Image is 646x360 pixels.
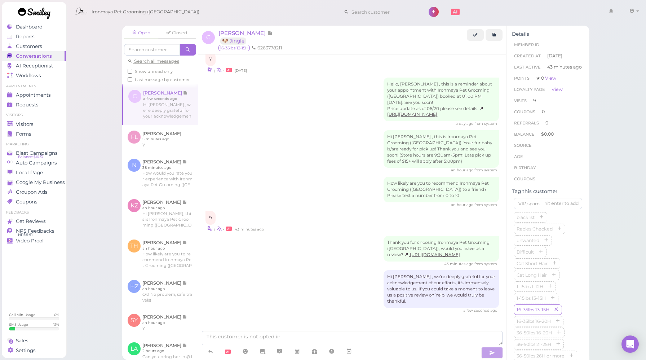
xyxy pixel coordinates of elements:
li: Appointments [2,84,66,89]
span: age [514,154,523,159]
span: Ironmaya Pet Grooming ([GEOGRAPHIC_DATA]) [92,2,199,22]
div: 0 % [54,312,59,317]
input: VIP,spam [514,198,582,209]
span: Appointments [16,92,51,98]
span: 09/04/2025 04:05pm [451,202,474,207]
span: 1-15lbs 1-12H [515,284,545,289]
input: Show unread only [128,69,132,74]
span: 09/02/2025 10:15am [235,68,247,73]
span: AI Receptionist [16,63,53,69]
li: 0 [512,106,584,118]
div: Tag this customer [512,188,584,194]
span: NPS® 91 [18,232,32,238]
a: Conversations [2,51,66,61]
span: Cat Short Hair [515,261,549,266]
a: View [545,75,556,81]
input: Search customer [349,6,419,18]
a: Get Reviews [2,216,66,226]
span: Member ID [514,42,539,47]
a: Forms [2,129,66,139]
i: | [214,227,215,232]
a: Reports [2,32,66,41]
span: Coupons [16,199,37,205]
span: 36-50lbs 21-25H [515,342,553,347]
span: Coupons [514,109,535,114]
span: [PERSON_NAME] [218,30,267,36]
div: • [205,225,499,232]
a: Appointments [2,90,66,100]
a: Coupons [2,197,66,207]
a: Requests [2,100,66,110]
span: Google My Business [16,179,65,185]
span: 09/04/2025 04:58pm [463,308,497,313]
a: Open [124,27,159,39]
span: 16-35lbs 16-20H [515,319,552,324]
i: | [214,68,215,73]
div: Hi [PERSON_NAME] , this is Ironmaya Pet Grooming ([GEOGRAPHIC_DATA]). Your fur baby is/are ready ... [384,130,499,168]
div: 12 % [53,322,59,327]
span: Auto Campaigns [16,160,57,166]
span: Balance: $16.37 [18,154,44,160]
a: [URL][DOMAIN_NAME] [404,252,460,257]
span: Cat Long Hair [515,272,548,278]
span: Visits [514,98,527,103]
span: Requests [16,102,39,108]
span: NPS Feedbacks [16,228,54,234]
span: 1-15lbs 13-15H [515,295,547,301]
span: C [202,31,215,44]
span: [DATE] [547,53,562,59]
a: Workflows [2,71,66,80]
a: Video Proof [2,236,66,246]
div: Hello, [PERSON_NAME] , this is a reminder about your appointment with Ironmaya Pet Grooming ([GEO... [384,78,499,122]
div: Hi [PERSON_NAME] , we're deeply grateful for your acknowledgement of our efforts, it's immensely ... [384,270,499,308]
div: SMS Usage [9,322,28,327]
span: Groupon Ads [16,189,48,195]
span: 43 minutes ago [547,64,582,70]
a: NPS Feedbacks NPS® 91 [2,226,66,236]
span: Loyalty page [514,87,545,92]
span: Settings [16,347,36,354]
div: • [205,66,499,74]
span: Reports [16,34,35,40]
span: Source [514,143,532,148]
span: Get Reviews [16,218,46,224]
span: 16-35lbs 13-15H [218,45,250,51]
a: Blast Campaigns Balance: $16.37 [2,148,66,158]
span: unwanted [515,238,541,243]
span: from system [474,121,497,126]
span: Blast Campaigns [16,150,58,156]
span: Show unread only [135,69,173,74]
a: Auto Campaigns [2,158,66,168]
span: Difficult [515,249,535,255]
a: AI Receptionist [2,61,66,71]
div: Thank you for choosing Ironmaya Pet Grooming ([GEOGRAPHIC_DATA]), would you leave us a review? [384,236,499,262]
div: Details [512,31,584,37]
input: Last message by customer [128,77,132,82]
span: Birthday [514,165,536,170]
span: Forms [16,131,31,137]
span: Video Proof [16,238,44,244]
span: Local Page [16,170,43,176]
a: Sales [2,336,66,346]
span: 09/04/2025 03:30pm [451,168,474,172]
a: Closed [159,27,194,38]
span: Visitors [16,121,34,127]
span: 36-50lbs 16-20H [515,330,553,335]
a: [PERSON_NAME] 🐶 Jingle [218,30,273,44]
a: Dashboard [2,22,66,32]
span: Rabies Checked [515,226,554,232]
span: from system [474,202,497,207]
a: Groupon Ads [2,187,66,197]
a: Settings [2,346,66,355]
li: Visitors [2,113,66,118]
span: Coupons [514,176,535,181]
span: Referrals [514,120,539,126]
li: 0 [512,117,584,129]
span: 09/04/2025 04:15pm [235,227,264,232]
a: Google My Business [2,177,66,187]
span: Balance [514,132,536,137]
span: blacklist [515,215,536,220]
div: Y [205,52,216,66]
div: How likely are you to recommend Ironmaya Pet Grooming ([GEOGRAPHIC_DATA]) to a friend? Please tex... [384,177,499,202]
span: 09/03/2025 10:38am [456,121,474,126]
